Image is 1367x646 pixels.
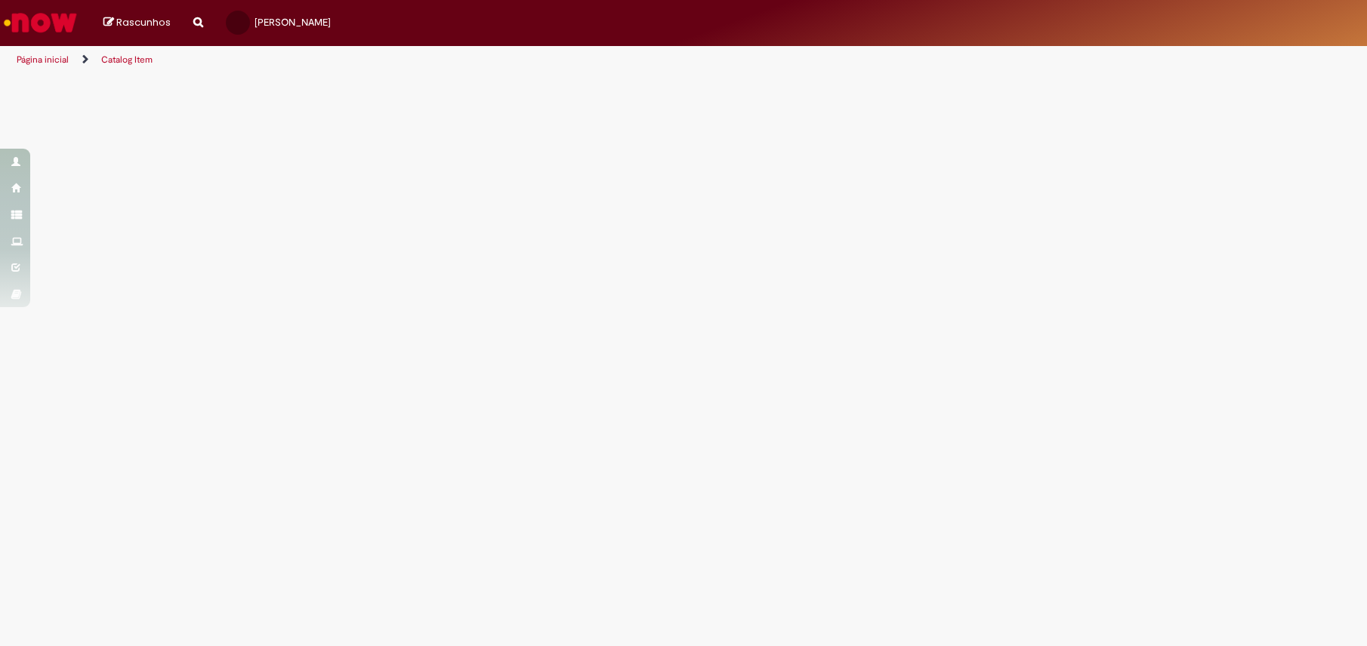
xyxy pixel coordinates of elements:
a: Rascunhos [103,16,171,30]
a: Página inicial [17,54,69,66]
a: Catalog Item [101,54,153,66]
ul: Trilhas de página [11,46,900,74]
span: [PERSON_NAME] [255,16,331,29]
span: Rascunhos [116,15,171,29]
img: ServiceNow [2,8,79,38]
